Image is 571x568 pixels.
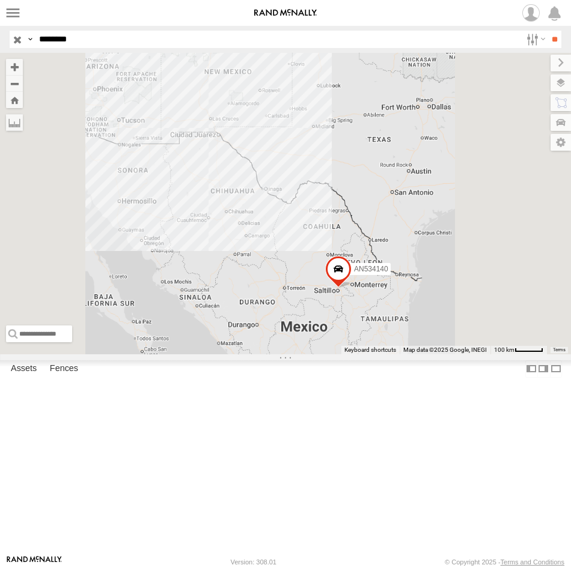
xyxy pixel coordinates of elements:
[5,361,43,378] label: Assets
[537,360,549,378] label: Dock Summary Table to the Right
[44,361,84,378] label: Fences
[6,92,23,108] button: Zoom Home
[445,558,564,566] div: © Copyright 2025 -
[25,31,35,48] label: Search Query
[403,346,487,353] span: Map data ©2025 Google, INEGI
[490,346,547,354] button: Map Scale: 100 km per 44 pixels
[494,346,515,353] span: 100 km
[254,9,317,17] img: rand-logo.svg
[231,558,276,566] div: Version: 308.01
[6,75,23,92] button: Zoom out
[551,134,571,151] label: Map Settings
[501,558,564,566] a: Terms and Conditions
[522,31,548,48] label: Search Filter Options
[354,265,388,273] span: AN534140
[344,346,396,354] button: Keyboard shortcuts
[550,360,562,378] label: Hide Summary Table
[7,556,62,568] a: Visit our Website
[553,347,566,352] a: Terms (opens in new tab)
[6,114,23,131] label: Measure
[6,59,23,75] button: Zoom in
[525,360,537,378] label: Dock Summary Table to the Left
